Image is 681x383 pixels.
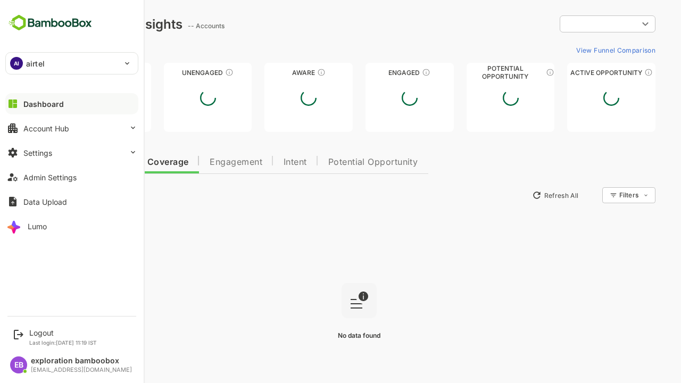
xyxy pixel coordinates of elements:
[10,356,27,373] div: EB
[151,22,190,30] ag: -- Accounts
[26,16,145,32] div: Dashboard Insights
[26,58,45,69] p: airtel
[5,166,138,188] button: Admin Settings
[36,158,151,166] span: Data Quality and Coverage
[581,186,618,205] div: Filters
[172,158,225,166] span: Engagement
[26,69,114,77] div: Unreached
[6,53,138,74] div: AIairtel
[23,124,69,133] div: Account Hub
[535,41,618,59] button: View Funnel Comparison
[188,68,196,77] div: These accounts have not shown enough engagement and need nurturing
[5,215,138,237] button: Lumo
[26,186,103,205] button: New Insights
[31,367,132,373] div: [EMAIL_ADDRESS][DOMAIN_NAME]
[29,339,97,346] p: Last login: [DATE] 11:19 IST
[582,191,601,199] div: Filters
[28,222,47,231] div: Lumo
[127,69,215,77] div: Unengaged
[23,99,64,109] div: Dashboard
[490,187,546,204] button: Refresh All
[5,142,138,163] button: Settings
[328,69,417,77] div: Engaged
[246,158,270,166] span: Intent
[87,68,95,77] div: These accounts have not been engaged with for a defined time period
[10,57,23,70] div: AI
[509,68,517,77] div: These accounts are MQAs and can be passed on to Inside Sales
[5,13,95,33] img: BambooboxFullLogoMark.5f36c76dfaba33ec1ec1367b70bb1252.svg
[29,328,97,337] div: Logout
[522,14,618,34] div: ​
[5,118,138,139] button: Account Hub
[31,356,132,365] div: exploration bamboobox
[429,69,518,77] div: Potential Opportunity
[291,158,381,166] span: Potential Opportunity
[23,173,77,182] div: Admin Settings
[5,191,138,212] button: Data Upload
[607,68,616,77] div: These accounts have open opportunities which might be at any of the Sales Stages
[301,331,343,339] span: No data found
[5,93,138,114] button: Dashboard
[530,69,618,77] div: Active Opportunity
[227,69,315,77] div: Aware
[23,148,52,157] div: Settings
[23,197,67,206] div: Data Upload
[385,68,393,77] div: These accounts are warm, further nurturing would qualify them to MQAs
[280,68,288,77] div: These accounts have just entered the buying cycle and need further nurturing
